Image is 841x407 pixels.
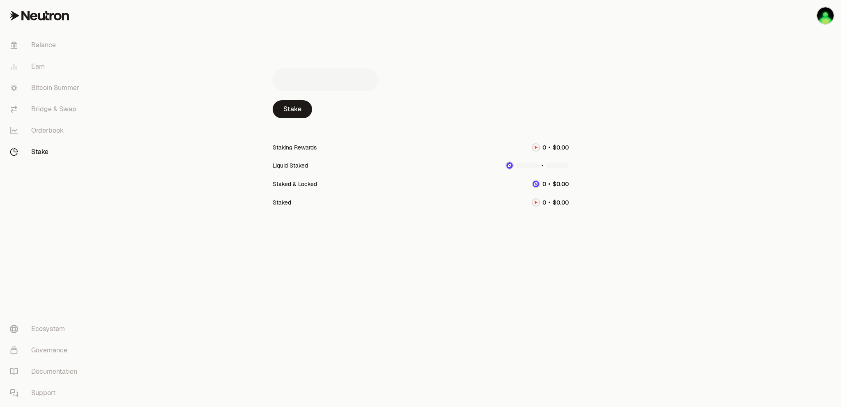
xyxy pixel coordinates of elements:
div: Staked & Locked [273,180,317,188]
div: Liquid Staked [273,161,308,170]
a: Earn [3,56,89,77]
img: Keplr KL Ledger [817,7,834,24]
a: Bitcoin Summer [3,77,89,99]
img: dNTRN Logo [533,181,539,187]
a: Support [3,382,89,404]
a: Bridge & Swap [3,99,89,120]
a: Orderbook [3,120,89,141]
a: Stake [273,100,312,118]
a: Ecosystem [3,318,89,340]
img: dNTRN Logo [506,162,513,169]
a: Governance [3,340,89,361]
div: Staking Rewards [273,143,317,152]
a: Balance [3,34,89,56]
img: NTRN Logo [533,144,539,151]
div: Staked [273,198,291,207]
a: Stake [3,141,89,163]
img: NTRN Logo [533,199,539,206]
a: Documentation [3,361,89,382]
